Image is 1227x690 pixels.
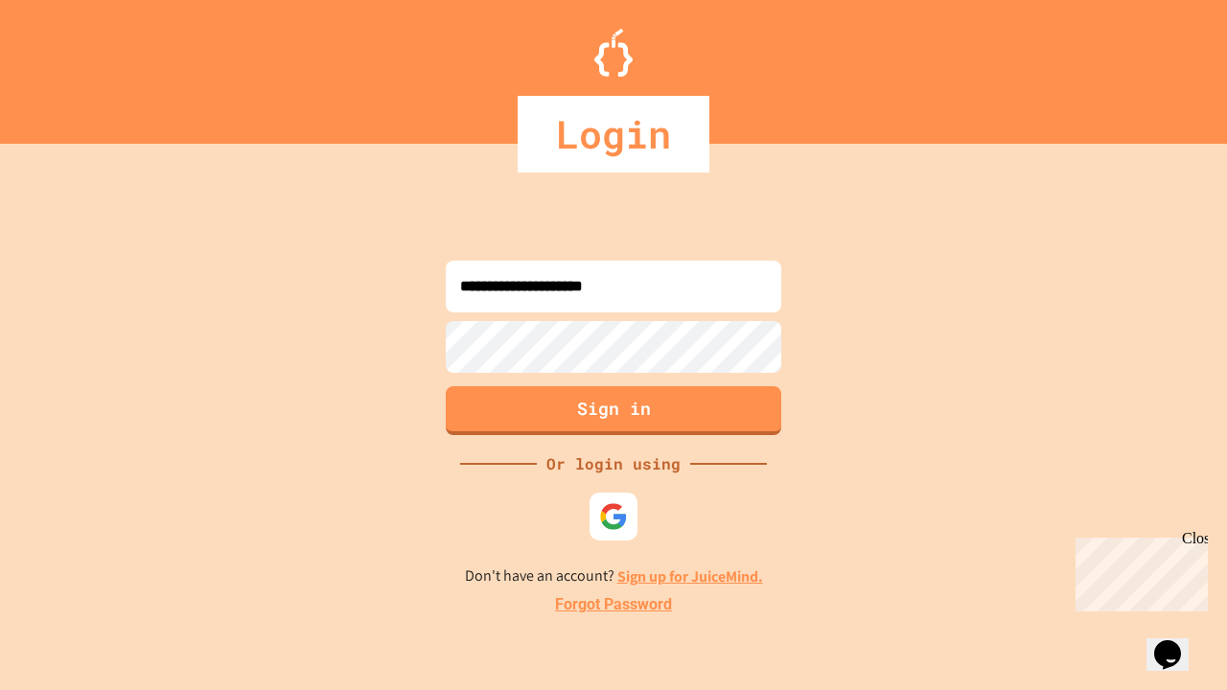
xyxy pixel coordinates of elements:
iframe: chat widget [1146,613,1208,671]
button: Sign in [446,386,781,435]
a: Forgot Password [555,593,672,616]
a: Sign up for JuiceMind. [617,566,763,586]
iframe: chat widget [1068,530,1208,611]
div: Or login using [537,452,690,475]
img: google-icon.svg [599,502,628,531]
p: Don't have an account? [465,564,763,588]
img: Logo.svg [594,29,633,77]
div: Login [518,96,709,172]
div: Chat with us now!Close [8,8,132,122]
